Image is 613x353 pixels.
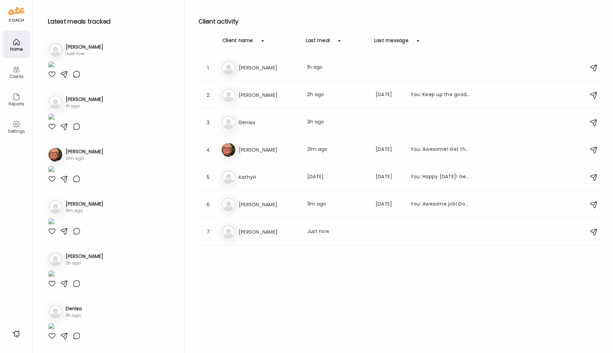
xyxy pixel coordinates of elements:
[222,143,235,157] img: avatars%2FahVa21GNcOZO3PHXEF6GyZFFpym1
[205,200,213,209] div: 6.
[66,43,103,51] h3: [PERSON_NAME]
[410,200,471,209] div: You: Awesome job! Don't forget to add in sleep and water intake! Keep up the good work!
[66,200,103,208] h3: [PERSON_NAME]
[49,43,62,57] img: bg-avatar-default.svg
[307,173,367,181] div: [DATE]
[205,146,213,154] div: 4.
[222,116,235,129] img: bg-avatar-default.svg
[48,323,55,332] img: images%2FpjsnEiu7NkPiZqu6a8wFh07JZ2F3%2FNMsO4eE7rioR70LvP8zd%2FzHjjaFTzteU1IfsXTyCW_1080
[307,91,367,99] div: 2h ago
[4,129,29,133] div: Settings
[410,173,471,181] div: You: Happy [DATE]! Get that food/water/sleep in from the past few days [DATE]! Enjoy your weekend!
[66,148,103,155] h3: [PERSON_NAME]
[307,118,367,127] div: 3h ago
[66,51,103,57] div: Just now
[222,88,235,102] img: bg-avatar-default.svg
[66,312,82,318] div: 3h ago
[48,218,55,227] img: images%2FCVHIpVfqQGSvEEy3eBAt9lLqbdp1%2F6wgQPFZz1K2KBy1e0OcS%2FK6x7m6V7GWlHvxDL6YXF_1080
[307,64,367,72] div: 1h ago
[222,170,235,184] img: bg-avatar-default.svg
[374,37,408,48] div: Last message
[307,228,367,236] div: Just now
[49,148,62,161] img: avatars%2FahVa21GNcOZO3PHXEF6GyZFFpym1
[376,200,402,209] div: [DATE]
[222,198,235,211] img: bg-avatar-default.svg
[48,166,55,175] img: images%2FahVa21GNcOZO3PHXEF6GyZFFpym1%2FyruW3OCh6bCCkSvIlpIR%2Fm0CrUnJBlLr4Xj6PyP4u_1080
[239,200,299,209] h3: [PERSON_NAME]
[205,91,213,99] div: 2.
[205,64,213,72] div: 1.
[306,37,330,48] div: Last meal
[66,103,103,109] div: 1h ago
[66,305,82,312] h3: Denisa
[49,95,62,109] img: bg-avatar-default.svg
[239,173,299,181] h3: KathyH
[376,173,402,181] div: [DATE]
[4,47,29,51] div: Home
[66,96,103,103] h3: [PERSON_NAME]
[222,37,253,48] div: Client name
[239,118,299,127] h3: Denisa
[49,252,62,266] img: bg-avatar-default.svg
[8,5,25,16] img: ate
[49,305,62,318] img: bg-avatar-default.svg
[48,61,55,70] img: images%2FMmnsg9FMMIdfUg6NitmvFa1XKOJ3%2FIFFpgxXhep6NiQS2gJ0x%2FIaYeNslb0892vOod18CI_1080
[205,118,213,127] div: 3.
[376,146,402,154] div: [DATE]
[4,102,29,106] div: Reports
[222,61,235,75] img: bg-avatar-default.svg
[239,91,299,99] h3: [PERSON_NAME]
[48,113,55,122] img: images%2FZ3DZsm46RFSj8cBEpbhayiVxPSD3%2FVUvXWaca5PjcYfyxvbtS%2FI4s8d4hPTPe4neg6zvGr_1080
[410,91,471,99] div: You: Keep up the good work! Get that food in!
[376,91,402,99] div: [DATE]
[66,253,103,260] h3: [PERSON_NAME]
[48,270,55,279] img: images%2FTWbYycbN6VXame8qbTiqIxs9Hvy2%2FyS3KSBstgej1L0rhph61%2FSgQKuWCEDhs49tUOdvM1_1080
[9,17,24,23] div: coach
[205,173,213,181] div: 5.
[307,146,367,154] div: 21m ago
[66,260,103,266] div: 2h ago
[239,146,299,154] h3: [PERSON_NAME]
[66,208,103,214] div: 11m ago
[239,228,299,236] h3: [PERSON_NAME]
[49,200,62,214] img: bg-avatar-default.svg
[222,225,235,239] img: bg-avatar-default.svg
[4,74,29,79] div: Clients
[239,64,299,72] h3: [PERSON_NAME]
[66,155,103,161] div: 21m ago
[205,228,213,236] div: 7.
[410,146,471,154] div: You: Awesome! Get that sleep in for [DATE] and [DATE], you're doing great!
[48,16,173,27] h2: Latest meals tracked
[198,16,602,27] h2: Client activity
[307,200,367,209] div: 11m ago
